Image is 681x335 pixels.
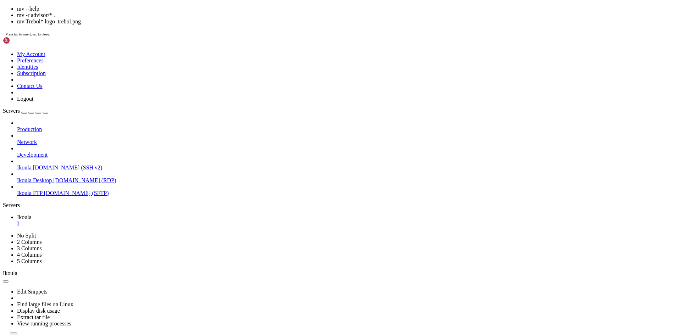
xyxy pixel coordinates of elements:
x-row: file to default type [3,129,589,135]
span: ~/advisor [54,280,79,286]
a: Subscription [17,70,46,76]
a: Servers [3,108,48,114]
x-row: Rename SOURCE to DEST, or move SOURCE(s) to DIRECTORY. [3,3,589,9]
a: 2 Columns [17,239,42,245]
x-row: UPDATE controls which existing files in the destination are replaced. [3,153,589,160]
x-row: -u equivalent to --update[=older] [3,111,589,117]
a: Network [17,139,678,145]
x-row: --backup[=CONTROL] make a backup of each existing destination file [3,21,589,27]
x-row: The backup suffix is '~', unless set with --suffix or SIMPLE_BACKUP_SUFFIX. [3,202,589,208]
x-row: Mandatory arguments to long options are mandatory for short options too. [3,15,589,21]
a: Ikoula [DOMAIN_NAME] (SSH v2) [17,164,678,171]
li: mv Trebol* logo_trebol.png [17,18,678,25]
a: Ikoula Desktop [DOMAIN_NAME] (RDP) [17,177,678,184]
a: Edit Snippets [17,289,48,295]
li: Ikoula Desktop [DOMAIN_NAME] (RDP) [17,171,678,184]
x-row: argument [3,75,589,81]
li: mv --help [17,6,678,12]
a: Find large files on Linux [17,301,73,307]
x-row: -f, --force do not prompt before overwriting [3,39,589,45]
x-row: The version control method may be selected via the --backup option or through [3,208,589,214]
x-row: -S, --suffix=SUFFIX override the usual backup suffix [3,81,589,87]
a: Production [17,126,678,133]
div: (31, 46) [95,280,98,286]
x-row: --update[=UPDATE] control which existing files are updated; [3,99,589,105]
x-row: -t, --target-directory=DIRECTORY move all SOURCE arguments into DIRECTORY [3,87,589,93]
span: Ikoula [3,270,17,276]
a: Logout [17,96,33,102]
a: Extract tar file [17,314,50,320]
x-row: GNU coreutils online help: <[URL][DOMAIN_NAME]> [3,256,589,262]
x-row: --version output version information and exit [3,141,589,147]
x-row: simple, never always make simple backups [3,244,589,250]
x-row: existing, nil numbered if numbered backups exist, simple otherwise [3,238,589,244]
a: 4 Columns [17,252,42,258]
span: Ikoula Desktop [17,177,52,183]
x-row: --strip-trailing-slashes remove any trailing slashes from each SOURCE [3,69,589,75]
span: Ikoula FTP [17,190,43,196]
a: Development [17,152,678,158]
x-row: the VERSION_CONTROL environment variable. Here are the values: [3,214,589,220]
x-row: 'none' is similar to the --no-clobber option, in that no files in the [3,172,589,178]
a: 5 Columns [17,258,42,264]
span: plb@frhb95674flex [3,280,51,286]
x-row: 'older' is the default operation when --update is specified, and results [3,184,589,190]
x-row: -T, --no-target-directory treat DEST as a normal file [3,93,589,99]
x-row: --debug explain how a file is copied. Implies -v [3,33,589,39]
li: Production [17,120,678,133]
x-row: Report any translation bugs to <[URL][DOMAIN_NAME]> [3,262,589,268]
x-row: UPDATE={all,none,older(default)}. See below [3,105,589,111]
a: View running processes [17,320,71,326]
a: Ikoula [17,214,678,227]
x-row: If you specify more than one of -i, -f, -n, only the final one takes effect. [3,57,589,63]
li: Network [17,133,678,145]
span: Production [17,126,42,132]
x-row: -i, --interactive prompt before overwrite [3,45,589,51]
a: Contact Us [17,83,43,89]
a: My Account [17,51,45,57]
x-row: and results in all existing files in the destination being replaced. [3,166,589,172]
a: Display disk usage [17,308,60,314]
span: [DOMAIN_NAME] (RDP) [53,177,116,183]
x-row: none, off never make backups (even if --backup is given) [3,226,589,232]
x-row: -Z, --context set SELinux security context of destination [3,123,589,129]
span: Development [17,152,48,158]
a: Preferences [17,57,44,63]
span: [DOMAIN_NAME] (SSH v2) [33,164,103,171]
x-row: -v, --verbose explain what is being done [3,117,589,123]
a: Ikoula FTP [DOMAIN_NAME] (SFTP) [17,190,678,196]
x-row: : $ mv [3,280,589,286]
span: [DOMAIN_NAME] (SFTP) [44,190,109,196]
x-row: Full documentation <[URL][DOMAIN_NAME]> [3,268,589,274]
x-row: 'all' is the default operation when an --update option is not specified, [3,160,589,166]
a: No Split [17,233,36,239]
li: Ikoula [DOMAIN_NAME] (SSH v2) [17,158,678,171]
span: Press tab to insert, esc to close. [6,32,50,36]
img: Shellngn [3,37,44,44]
span: Ikoula [17,214,32,220]
span: Servers [3,108,20,114]
div: Servers [3,202,678,208]
li: Development [17,145,678,158]
li: Ikoula FTP [DOMAIN_NAME] (SFTP) [17,184,678,196]
li: mv -r advisor/* . [17,12,678,18]
x-row: or available locally via: info '(coreutils) mv invocation' [3,274,589,280]
a: 3 Columns [17,245,42,251]
x-row: numbered, t make numbered backups [3,232,589,238]
a: Identities [17,64,38,70]
x-row: --help display this help and exit [3,135,589,141]
x-row: destination are replaced, but also skipped files do not induce a failure. [3,178,589,184]
span: Ikoula [17,164,32,171]
x-row: -n, --no-clobber do not overwrite an existing file [3,51,589,57]
x-row: in files being replaced if they're older than the corresponding source file. [3,190,589,196]
x-row: --no-copy do not copy if renaming fails [3,63,589,69]
a:  [17,220,678,227]
span: Network [17,139,37,145]
x-row: -b like --backup but does not accept an argument [3,27,589,33]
